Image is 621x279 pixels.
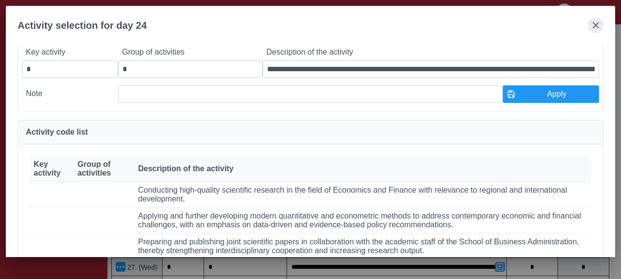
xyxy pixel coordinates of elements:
label: Description of the activity [263,44,599,60]
span: Key activity [34,160,70,178]
button: close [588,18,603,33]
font: Applying and further developing modern quantitative and econometric methods to address contempora... [138,212,581,229]
font: Conducting high-quality scientific research in the field of Economics and Finance with relevance ... [138,186,567,203]
span: Activity selection for day 24 [18,20,147,31]
span: Group of activities [78,160,130,178]
label: Key activity [22,44,118,60]
span: Activity code list [26,128,88,136]
label: Group of activities [118,44,263,60]
span: Description of the activity [138,164,234,173]
label: Note [22,85,118,103]
button: Apply [503,85,599,103]
font: Preparing and publishing joint scientific papers in collaboration with the academic staff of the ... [138,238,579,255]
span: Apply [519,90,595,99]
